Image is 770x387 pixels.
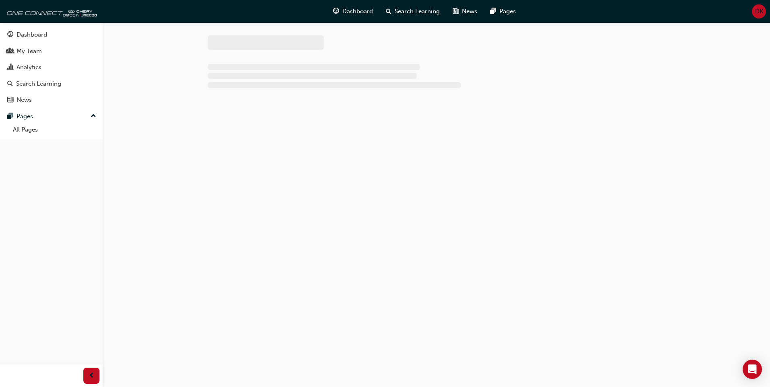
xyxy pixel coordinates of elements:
[17,112,33,121] div: Pages
[3,93,99,107] a: News
[752,4,766,19] button: DK
[7,113,13,120] span: pages-icon
[4,3,97,19] img: oneconnect
[755,7,763,16] span: DK
[3,76,99,91] a: Search Learning
[17,30,47,39] div: Dashboard
[3,109,99,124] button: Pages
[484,3,522,20] a: pages-iconPages
[462,7,477,16] span: News
[379,3,446,20] a: search-iconSearch Learning
[7,97,13,104] span: news-icon
[91,111,96,121] span: up-icon
[7,48,13,55] span: people-icon
[386,6,391,16] span: search-icon
[327,3,379,20] a: guage-iconDashboard
[10,124,99,136] a: All Pages
[499,7,516,16] span: Pages
[333,6,339,16] span: guage-icon
[3,44,99,59] a: My Team
[3,60,99,75] a: Analytics
[743,360,762,379] div: Open Intercom Messenger
[3,26,99,109] button: DashboardMy TeamAnalyticsSearch LearningNews
[17,63,41,72] div: Analytics
[7,31,13,39] span: guage-icon
[89,371,95,381] span: prev-icon
[3,27,99,42] a: Dashboard
[7,80,13,88] span: search-icon
[17,47,42,56] div: My Team
[490,6,496,16] span: pages-icon
[395,7,440,16] span: Search Learning
[16,79,61,89] div: Search Learning
[446,3,484,20] a: news-iconNews
[453,6,459,16] span: news-icon
[17,95,32,105] div: News
[7,64,13,71] span: chart-icon
[342,7,373,16] span: Dashboard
